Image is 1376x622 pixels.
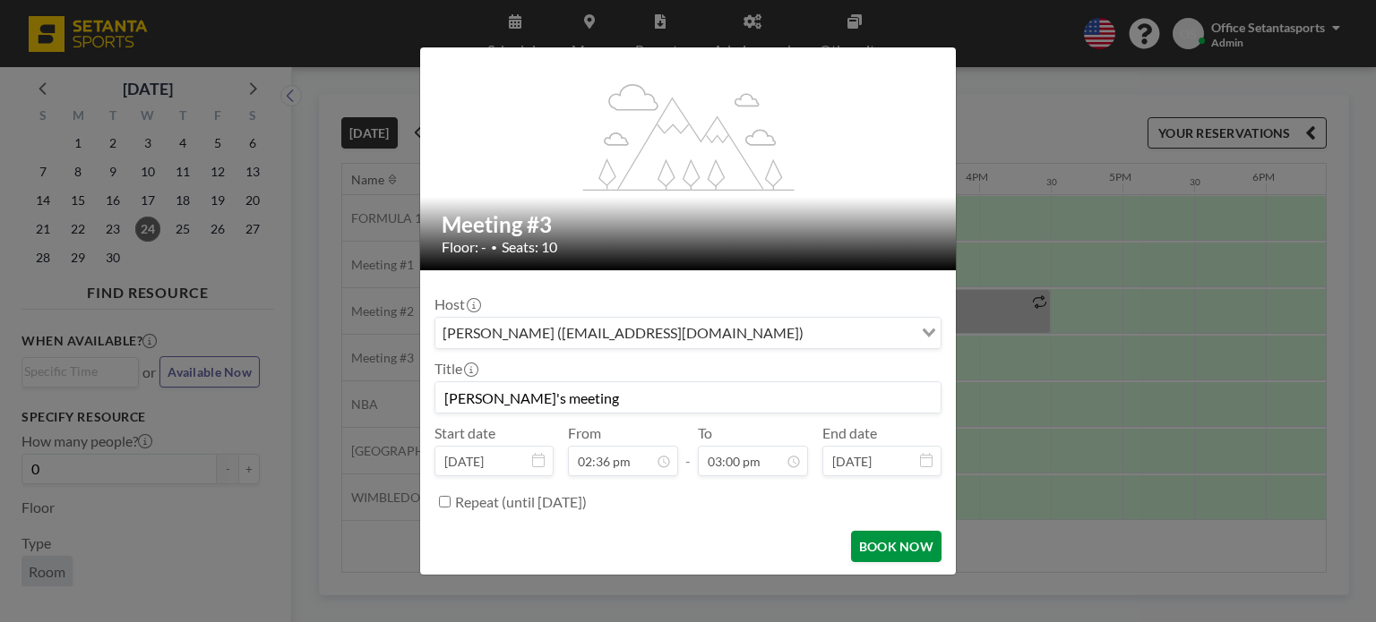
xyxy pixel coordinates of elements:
span: - [685,430,691,470]
label: End date [822,424,877,442]
label: To [698,424,712,442]
label: Repeat (until [DATE]) [455,493,587,511]
span: Floor: - [442,238,486,256]
label: Start date [434,424,495,442]
g: flex-grow: 1.2; [583,82,795,190]
h2: Meeting #3 [442,211,936,238]
span: Seats: 10 [502,238,557,256]
div: Search for option [435,318,941,348]
input: Office's reservation [435,382,941,413]
span: • [491,241,497,254]
label: From [568,424,601,442]
label: Title [434,360,477,378]
button: BOOK NOW [851,531,942,562]
input: Search for option [809,321,911,345]
span: [PERSON_NAME] ([EMAIL_ADDRESS][DOMAIN_NAME]) [439,321,807,345]
label: Host [434,295,479,313]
